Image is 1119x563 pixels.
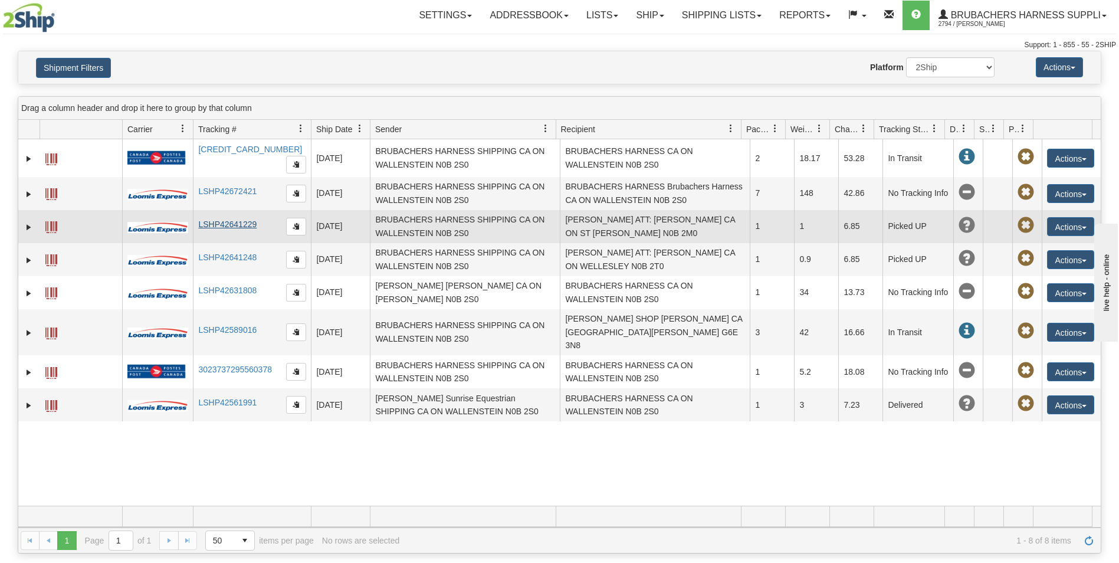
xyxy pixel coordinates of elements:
td: 2 [750,139,794,177]
td: BRUBACHERS HARNESS SHIPPING CA ON WALLENSTEIN N0B 2S0 [370,309,560,355]
td: 1 [794,210,838,243]
td: 18.08 [838,355,882,388]
td: 1 [750,243,794,276]
button: Copy to clipboard [286,284,306,302]
span: Delivery Status [950,123,960,135]
button: Copy to clipboard [286,156,306,174]
button: Copy to clipboard [286,396,306,414]
td: BRUBACHERS HARNESS CA ON WALLENSTEIN N0B 2S0 [560,355,750,388]
span: Unknown [959,250,975,267]
td: 1 [750,276,794,309]
a: LSHP42641248 [198,253,257,262]
span: Weight [790,123,815,135]
td: Delivered [882,388,953,421]
span: 50 [213,535,228,546]
a: Packages filter column settings [765,119,785,139]
td: 7 [750,177,794,210]
td: BRUBACHERS HARNESS SHIPPING CA ON WALLENSTEIN N0B 2S0 [370,243,560,276]
span: Pickup Not Assigned [1018,395,1034,412]
td: 7.23 [838,388,882,421]
a: Tracking Status filter column settings [924,119,944,139]
span: Page sizes drop down [205,531,255,551]
a: 3023737295560378 [198,365,272,374]
a: Addressbook [481,1,577,30]
td: 42.86 [838,177,882,210]
span: Carrier [127,123,153,135]
td: 13.73 [838,276,882,309]
button: Copy to clipboard [286,363,306,381]
span: Page of 1 [85,531,152,551]
button: Actions [1047,323,1094,342]
td: No Tracking Info [882,177,953,210]
button: Shipment Filters [36,58,111,78]
td: 148 [794,177,838,210]
td: [DATE] [311,243,370,276]
span: Unknown [959,217,975,234]
td: Picked UP [882,243,953,276]
td: 0.9 [794,243,838,276]
td: [DATE] [311,177,370,210]
span: items per page [205,531,314,551]
a: Label [45,249,57,268]
span: Page 1 [57,531,76,550]
td: In Transit [882,139,953,177]
button: Copy to clipboard [286,323,306,341]
img: 20 - Canada Post [127,364,185,379]
div: Support: 1 - 855 - 55 - 2SHIP [3,40,1116,50]
span: 2794 / [PERSON_NAME] [938,18,1027,30]
button: Actions [1047,184,1094,203]
td: No Tracking Info [882,276,953,309]
button: Copy to clipboard [286,218,306,235]
span: Pickup Not Assigned [1018,217,1034,234]
a: Charge filter column settings [854,119,874,139]
td: [DATE] [311,276,370,309]
td: No Tracking Info [882,355,953,388]
a: Expand [23,400,35,411]
a: Shipping lists [673,1,770,30]
a: Weight filter column settings [809,119,829,139]
a: Brubachers Harness Suppli 2794 / [PERSON_NAME] [930,1,1115,30]
img: 30 - Loomis Express [127,400,188,411]
td: [DATE] [311,210,370,243]
span: Unknown [959,395,975,412]
td: 6.85 [838,243,882,276]
img: 30 - Loomis Express [127,188,188,200]
span: Pickup Not Assigned [1018,184,1034,201]
td: BRUBACHERS HARNESS CA ON WALLENSTEIN N0B 2S0 [560,388,750,421]
td: BRUBACHERS HARNESS SHIPPING CA ON WALLENSTEIN N0B 2S0 [370,139,560,177]
span: Packages [746,123,771,135]
td: 5.2 [794,355,838,388]
span: Tracking # [198,123,237,135]
span: Recipient [561,123,595,135]
div: grid grouping header [18,97,1101,120]
td: [PERSON_NAME] Sunrise Equestrian SHIPPING CA ON WALLENSTEIN N0B 2S0 [370,388,560,421]
a: LSHP42561991 [198,398,257,407]
button: Actions [1047,149,1094,168]
td: BRUBACHERS HARNESS SHIPPING CA ON WALLENSTEIN N0B 2S0 [370,355,560,388]
td: [DATE] [311,309,370,355]
td: [DATE] [311,139,370,177]
a: Lists [577,1,627,30]
a: Sender filter column settings [536,119,556,139]
td: BRUBACHERS HARNESS SHIPPING CA ON WALLENSTEIN N0B 2S0 [370,177,560,210]
td: [PERSON_NAME] SHOP [PERSON_NAME] CA [GEOGRAPHIC_DATA][PERSON_NAME] G6E 3N8 [560,309,750,355]
a: Shipment Issues filter column settings [983,119,1003,139]
span: Shipment Issues [979,123,989,135]
span: 1 - 8 of 8 items [408,536,1071,545]
td: [DATE] [311,355,370,388]
span: Pickup Not Assigned [1018,149,1034,165]
a: Label [45,282,57,301]
a: [CREDIT_CARD_NUMBER] [198,145,302,154]
img: 30 - Loomis Express [127,287,188,299]
td: 53.28 [838,139,882,177]
td: 18.17 [794,139,838,177]
span: Pickup Not Assigned [1018,283,1034,300]
span: Sender [375,123,402,135]
img: 30 - Loomis Express [127,327,188,339]
a: Expand [23,327,35,339]
a: Delivery Status filter column settings [954,119,974,139]
a: Refresh [1079,531,1098,550]
td: 42 [794,309,838,355]
img: 30 - Loomis Express [127,221,188,233]
a: Expand [23,188,35,200]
